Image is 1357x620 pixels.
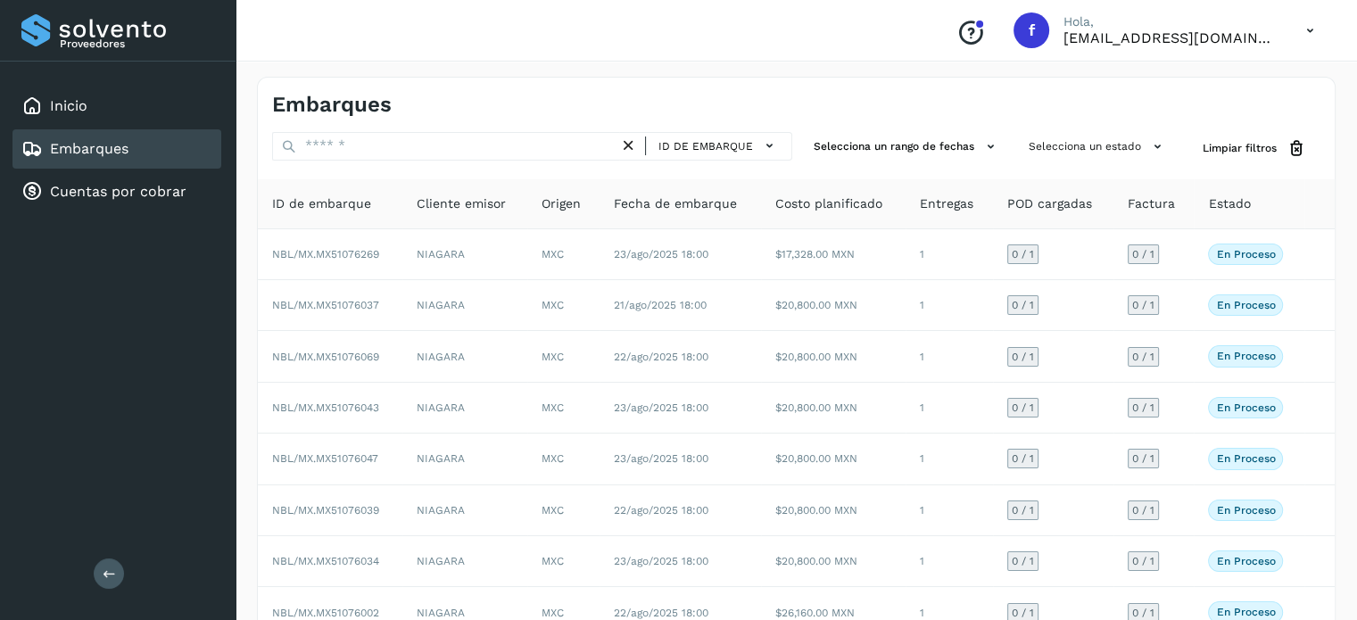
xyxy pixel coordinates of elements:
span: 0 / 1 [1132,505,1154,516]
span: 0 / 1 [1012,505,1034,516]
td: $20,800.00 MXN [761,331,906,382]
span: 0 / 1 [1012,249,1034,260]
span: 22/ago/2025 18:00 [614,504,708,517]
span: NBL/MX.MX51076269 [272,248,379,260]
a: Embarques [50,140,128,157]
td: NIAGARA [402,331,527,382]
span: 0 / 1 [1132,608,1154,618]
span: ID de embarque [658,138,753,154]
span: 0 / 1 [1132,402,1154,413]
p: En proceso [1216,504,1275,517]
span: NBL/MX.MX51076043 [272,401,379,414]
span: Estado [1208,194,1250,213]
span: Entregas [920,194,973,213]
span: Costo planificado [775,194,882,213]
td: 1 [906,229,993,280]
p: En proceso [1216,350,1275,362]
span: NBL/MX.MX51076047 [272,452,378,465]
a: Inicio [50,97,87,114]
td: MXC [527,434,600,484]
button: ID de embarque [653,133,784,159]
span: 0 / 1 [1132,351,1154,362]
span: Origen [542,194,581,213]
p: En proceso [1216,555,1275,567]
span: Fecha de embarque [614,194,737,213]
td: NIAGARA [402,229,527,280]
td: 1 [906,485,993,536]
span: 0 / 1 [1012,351,1034,362]
span: 0 / 1 [1012,556,1034,566]
td: $20,800.00 MXN [761,434,906,484]
p: Proveedores [60,37,214,50]
p: En proceso [1216,452,1275,465]
div: Inicio [12,87,221,126]
span: 23/ago/2025 18:00 [614,401,708,414]
span: NBL/MX.MX51076037 [272,299,379,311]
div: Embarques [12,129,221,169]
span: 0 / 1 [1012,608,1034,618]
td: MXC [527,280,600,331]
span: NBL/MX.MX51076069 [272,351,379,363]
button: Selecciona un rango de fechas [807,132,1007,161]
td: NIAGARA [402,485,527,536]
span: NBL/MX.MX51076034 [272,555,379,567]
td: NIAGARA [402,536,527,587]
p: Hola, [1063,14,1278,29]
span: 0 / 1 [1012,402,1034,413]
button: Limpiar filtros [1188,132,1320,165]
span: 0 / 1 [1132,300,1154,310]
td: 1 [906,383,993,434]
span: POD cargadas [1007,194,1092,213]
td: $17,328.00 MXN [761,229,906,280]
p: En proceso [1216,299,1275,311]
span: Limpiar filtros [1203,140,1277,156]
p: fyc3@mexamerik.com [1063,29,1278,46]
span: 0 / 1 [1012,453,1034,464]
span: ID de embarque [272,194,371,213]
td: 1 [906,536,993,587]
td: NIAGARA [402,383,527,434]
span: Cliente emisor [417,194,506,213]
p: En proceso [1216,401,1275,414]
td: MXC [527,229,600,280]
span: 23/ago/2025 18:00 [614,248,708,260]
td: NIAGARA [402,434,527,484]
span: 0 / 1 [1132,453,1154,464]
span: 23/ago/2025 18:00 [614,555,708,567]
a: Cuentas por cobrar [50,183,186,200]
span: 21/ago/2025 18:00 [614,299,707,311]
span: NBL/MX.MX51076039 [272,504,379,517]
td: 1 [906,434,993,484]
td: MXC [527,536,600,587]
td: NIAGARA [402,280,527,331]
span: 23/ago/2025 18:00 [614,452,708,465]
p: En proceso [1216,606,1275,618]
p: En proceso [1216,248,1275,260]
span: 0 / 1 [1132,556,1154,566]
td: $20,800.00 MXN [761,536,906,587]
td: 1 [906,331,993,382]
td: MXC [527,485,600,536]
td: MXC [527,331,600,382]
td: $20,800.00 MXN [761,485,906,536]
h4: Embarques [272,92,392,118]
span: NBL/MX.MX51076002 [272,607,379,619]
td: $20,800.00 MXN [761,383,906,434]
td: $20,800.00 MXN [761,280,906,331]
td: MXC [527,383,600,434]
td: 1 [906,280,993,331]
span: 22/ago/2025 18:00 [614,351,708,363]
span: 0 / 1 [1012,300,1034,310]
button: Selecciona un estado [1022,132,1174,161]
span: 22/ago/2025 18:00 [614,607,708,619]
span: 0 / 1 [1132,249,1154,260]
span: Factura [1128,194,1175,213]
div: Cuentas por cobrar [12,172,221,211]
